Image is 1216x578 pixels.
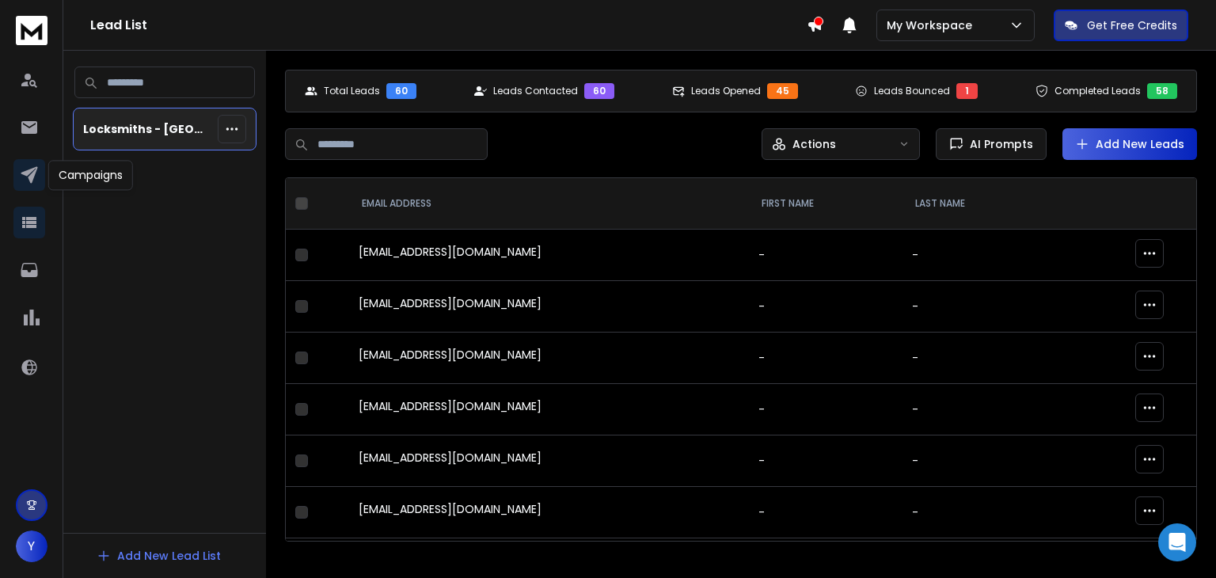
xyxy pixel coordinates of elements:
[902,487,1051,538] td: -
[749,435,902,487] td: -
[1158,523,1196,561] div: Open Intercom Messenger
[767,83,798,99] div: 45
[1062,128,1197,160] button: Add New Leads
[902,333,1051,384] td: -
[792,136,836,152] p: Actions
[584,83,614,99] div: 60
[90,16,807,35] h1: Lead List
[874,85,950,97] p: Leads Bounced
[749,333,902,384] td: -
[359,244,739,266] div: [EMAIL_ADDRESS][DOMAIN_NAME]
[349,178,749,230] th: EMAIL ADDRESS
[902,230,1051,281] td: -
[749,230,902,281] td: -
[963,136,1033,152] span: AI Prompts
[16,16,47,45] img: logo
[902,435,1051,487] td: -
[936,128,1047,160] button: AI Prompts
[956,83,978,99] div: 1
[902,178,1051,230] th: LAST NAME
[16,530,47,562] button: Y
[887,17,978,33] p: My Workspace
[48,160,133,190] div: Campaigns
[1054,10,1188,41] button: Get Free Credits
[902,384,1051,435] td: -
[84,540,234,572] button: Add New Lead List
[493,85,578,97] p: Leads Contacted
[386,83,416,99] div: 60
[902,281,1051,333] td: -
[324,85,380,97] p: Total Leads
[1075,136,1184,152] a: Add New Leads
[749,487,902,538] td: -
[359,501,739,523] div: [EMAIL_ADDRESS][DOMAIN_NAME]
[359,295,739,318] div: [EMAIL_ADDRESS][DOMAIN_NAME]
[749,384,902,435] td: -
[1087,17,1177,33] p: Get Free Credits
[359,398,739,420] div: [EMAIL_ADDRESS][DOMAIN_NAME]
[359,450,739,472] div: [EMAIL_ADDRESS][DOMAIN_NAME]
[83,121,211,137] p: Locksmiths - [GEOGRAPHIC_DATA],[GEOGRAPHIC_DATA]
[1147,83,1177,99] div: 58
[749,281,902,333] td: -
[749,178,902,230] th: FIRST NAME
[691,85,761,97] p: Leads Opened
[1054,85,1141,97] p: Completed Leads
[359,347,739,369] div: [EMAIL_ADDRESS][DOMAIN_NAME]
